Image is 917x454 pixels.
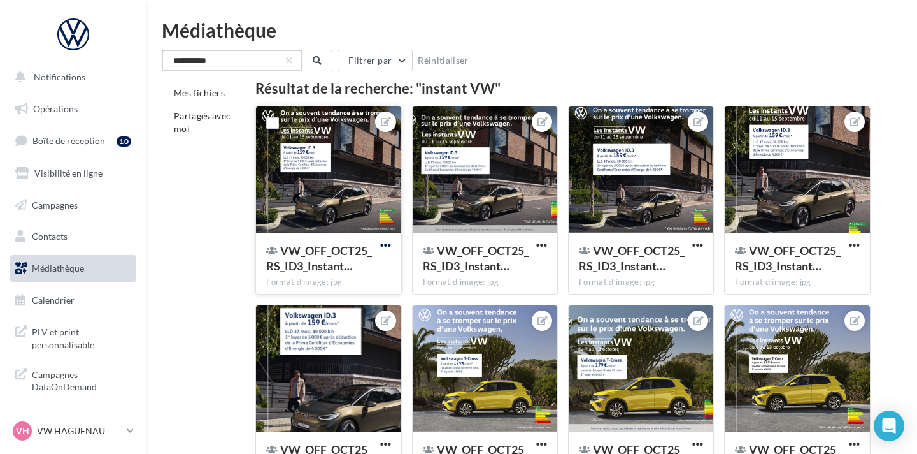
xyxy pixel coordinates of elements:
span: Médiathèque [32,263,84,274]
div: Format d'image: jpg [266,277,390,288]
span: Notifications [34,71,85,82]
div: Médiathèque [162,20,902,40]
p: VW HAGUENAU [37,425,122,437]
button: Réinitialiser [413,53,474,68]
span: Campagnes [32,199,78,210]
span: Contacts [32,231,68,242]
div: 10 [117,136,131,147]
a: Visibilité en ligne [8,160,139,187]
span: Campagnes DataOnDemand [32,366,131,393]
span: Calendrier [32,295,75,305]
a: PLV et print personnalisable [8,318,139,356]
button: Notifications [8,64,134,91]
a: Contacts [8,223,139,250]
div: Format d'image: jpg [423,277,547,288]
span: PLV et print personnalisable [32,323,131,351]
span: VW_OFF_OCT25_RS_ID3_InstantVW_GMB [423,244,529,273]
div: Format d'image: jpg [735,277,859,288]
div: Open Intercom Messenger [874,411,904,441]
span: VW_OFF_OCT25_RS_ID3_InstantVW_INSTAGRAM [735,244,841,273]
a: VH VW HAGUENAU [10,419,136,443]
a: Opérations [8,96,139,122]
span: Boîte de réception [32,135,105,146]
span: Partagés avec moi [174,110,231,134]
span: VW_OFF_OCT25_RS_ID3_InstantVW_GMB_720x720 [579,244,685,273]
span: Opérations [33,103,78,114]
a: Boîte de réception10 [8,127,139,154]
a: Campagnes DataOnDemand [8,361,139,399]
a: Calendrier [8,287,139,314]
span: Mes fichiers [174,87,225,98]
span: Visibilité en ligne [34,168,103,179]
a: Campagnes [8,192,139,219]
div: Format d'image: jpg [579,277,703,288]
div: Résultat de la recherche: "instant VW" [255,82,871,96]
a: Médiathèque [8,255,139,282]
span: VW_OFF_OCT25_RS_ID3_InstantVW_CARRE [266,244,372,273]
span: VH [16,425,29,437]
button: Filtrer par [338,50,413,71]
